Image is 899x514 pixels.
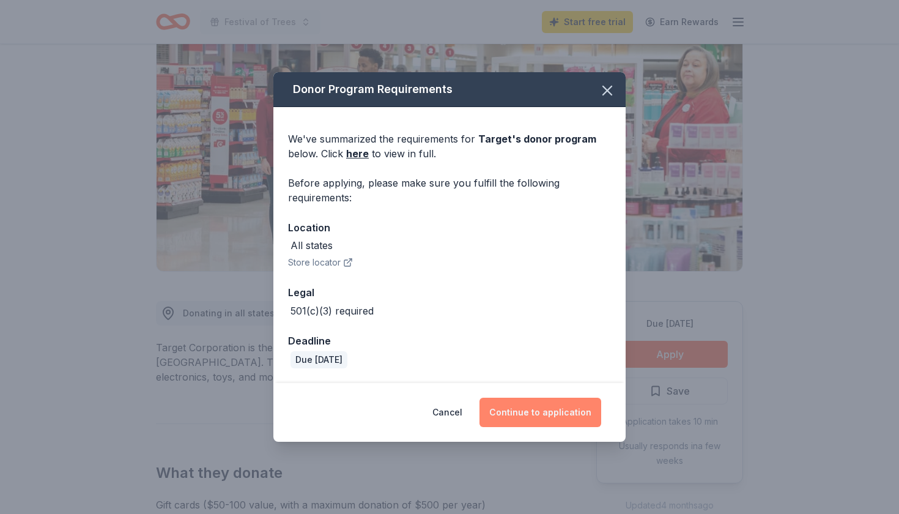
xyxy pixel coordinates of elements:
div: Due [DATE] [290,351,347,368]
div: Donor Program Requirements [273,72,626,107]
button: Store locator [288,255,353,270]
button: Continue to application [479,398,601,427]
div: Legal [288,285,611,300]
div: Deadline [288,333,611,349]
div: We've summarized the requirements for below. Click to view in full. [288,132,611,161]
span: Target 's donor program [478,133,596,145]
a: here [346,146,369,161]
div: All states [290,238,333,253]
div: Before applying, please make sure you fulfill the following requirements: [288,176,611,205]
button: Cancel [432,398,462,427]
div: Location [288,220,611,236]
div: 501(c)(3) required [290,304,374,318]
